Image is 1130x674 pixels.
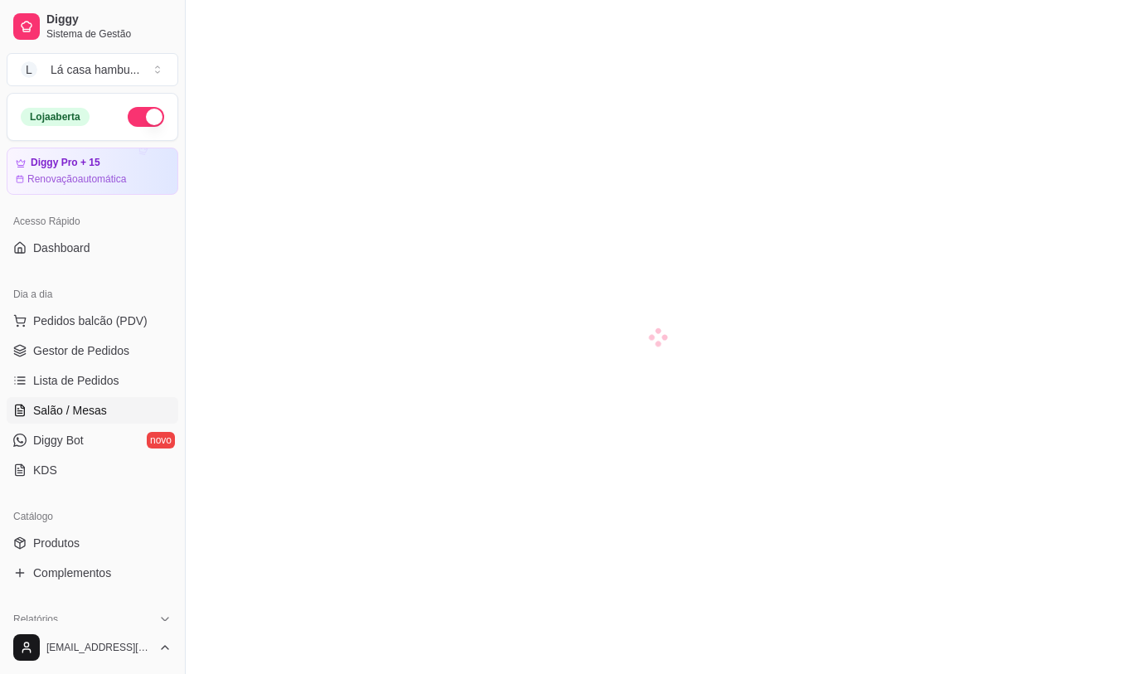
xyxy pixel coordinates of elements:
article: Diggy Pro + 15 [31,157,100,169]
a: Lista de Pedidos [7,367,178,394]
button: Select a team [7,53,178,86]
span: Dashboard [33,240,90,256]
a: Produtos [7,530,178,556]
a: Salão / Mesas [7,397,178,424]
div: Dia a dia [7,281,178,308]
span: L [21,61,37,78]
div: Catálogo [7,503,178,530]
span: KDS [33,462,57,478]
span: Salão / Mesas [33,402,107,419]
a: DiggySistema de Gestão [7,7,178,46]
a: Gestor de Pedidos [7,337,178,364]
span: Gestor de Pedidos [33,342,129,359]
button: Pedidos balcão (PDV) [7,308,178,334]
article: Renovação automática [27,172,126,186]
span: Lista de Pedidos [33,372,119,389]
span: Diggy Bot [33,432,84,449]
div: Lá casa hambu ... [51,61,139,78]
a: Complementos [7,560,178,586]
span: Sistema de Gestão [46,27,172,41]
span: [EMAIL_ADDRESS][DOMAIN_NAME] [46,641,152,654]
span: Relatórios [13,613,58,626]
a: Diggy Pro + 15Renovaçãoautomática [7,148,178,195]
button: Alterar Status [128,107,164,127]
div: Acesso Rápido [7,208,178,235]
a: KDS [7,457,178,483]
span: Pedidos balcão (PDV) [33,313,148,329]
a: Dashboard [7,235,178,261]
span: Complementos [33,565,111,581]
span: Diggy [46,12,172,27]
button: [EMAIL_ADDRESS][DOMAIN_NAME] [7,628,178,667]
a: Diggy Botnovo [7,427,178,453]
div: Loja aberta [21,108,90,126]
span: Produtos [33,535,80,551]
